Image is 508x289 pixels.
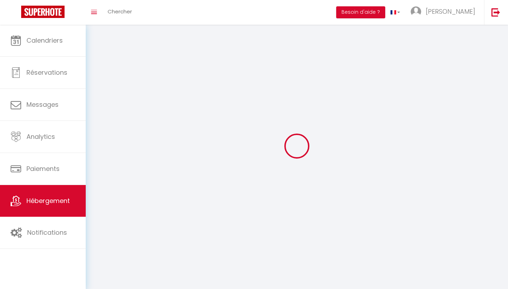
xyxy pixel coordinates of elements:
[6,3,27,24] button: Ouvrir le widget de chat LiveChat
[491,8,500,17] img: logout
[26,196,70,205] span: Hébergement
[26,100,59,109] span: Messages
[336,6,385,18] button: Besoin d'aide ?
[411,6,421,17] img: ...
[26,132,55,141] span: Analytics
[21,6,65,18] img: Super Booking
[26,68,67,77] span: Réservations
[108,8,132,15] span: Chercher
[26,164,60,173] span: Paiements
[26,36,63,45] span: Calendriers
[426,7,475,16] span: [PERSON_NAME]
[478,257,503,284] iframe: Chat
[27,228,67,237] span: Notifications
